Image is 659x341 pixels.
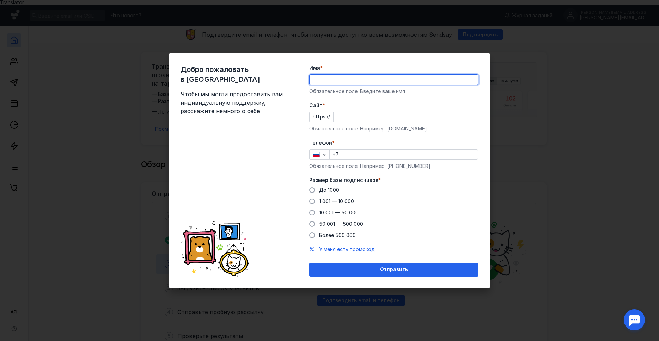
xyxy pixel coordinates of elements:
button: Отправить [309,263,478,277]
span: Более 500 000 [319,232,356,238]
button: У меня есть промокод [319,246,375,253]
span: Имя [309,65,320,72]
span: Телефон [309,139,332,146]
span: Чтобы мы могли предоставить вам индивидуальную поддержку, расскажите немного о себе [181,90,286,115]
span: Cайт [309,102,323,109]
div: Обязательное поле. Например: [DOMAIN_NAME] [309,125,478,132]
span: 1 001 — 10 000 [319,198,354,204]
span: Отправить [380,267,408,273]
span: Добро пожаловать в [GEOGRAPHIC_DATA] [181,65,286,84]
span: До 1000 [319,187,339,193]
div: Обязательное поле. Введите ваше имя [309,88,478,95]
span: 50 001 — 500 000 [319,221,363,227]
span: Размер базы подписчиков [309,177,378,184]
div: Обязательное поле. Например: [PHONE_NUMBER] [309,163,478,170]
span: 10 001 — 50 000 [319,209,359,215]
span: У меня есть промокод [319,246,375,252]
